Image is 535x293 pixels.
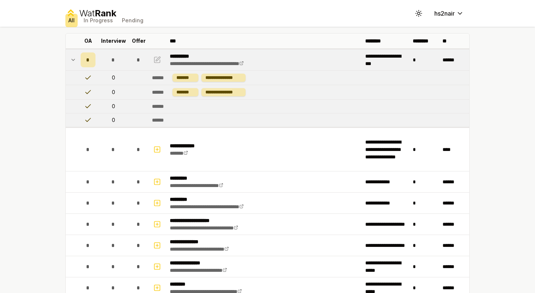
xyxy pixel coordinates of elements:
[98,71,128,85] td: 0
[428,7,470,20] button: hs2nair
[98,85,128,99] td: 0
[98,113,128,127] td: 0
[434,9,455,18] span: hs2nair
[95,8,116,19] span: Rank
[132,37,146,45] p: Offer
[84,37,92,45] p: OA
[79,7,116,19] div: Wat
[65,14,78,27] button: All
[119,14,146,27] button: Pending
[65,7,116,19] a: WatRank
[81,14,116,27] button: In Progress
[101,37,126,45] p: Interview
[98,100,128,113] td: 0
